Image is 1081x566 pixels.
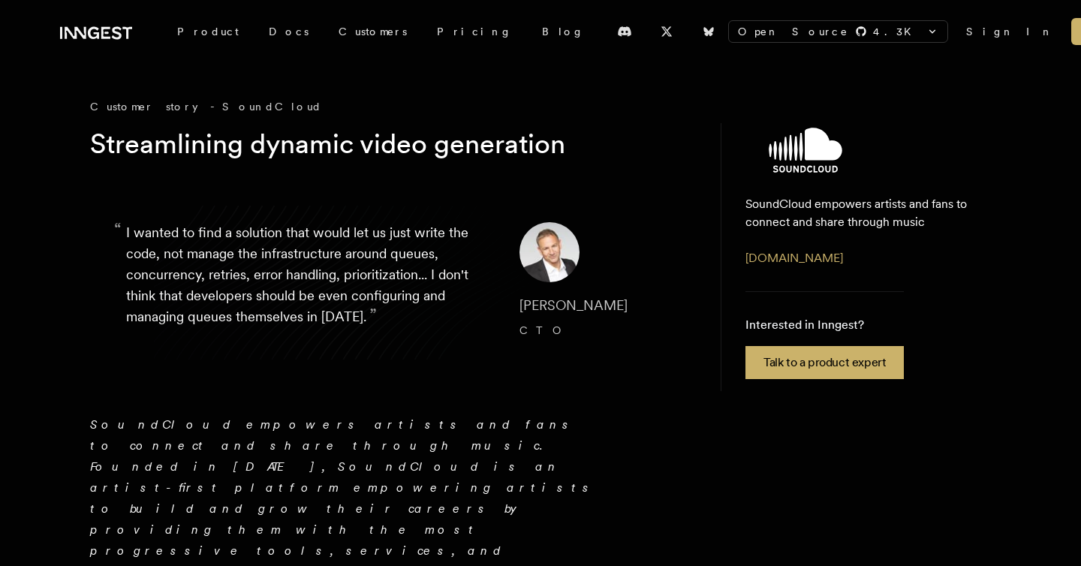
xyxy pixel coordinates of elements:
span: Open Source [738,24,849,39]
h1: Streamlining dynamic video generation [90,126,667,162]
p: I wanted to find a solution that would let us just write the code, not manage the infrastructure ... [126,222,495,342]
img: SoundCloud's logo [715,128,896,173]
img: Image of Matthew Drooker [519,222,580,282]
a: Customers [324,18,422,45]
a: Bluesky [692,20,725,44]
div: Customer story - SoundCloud [90,99,691,114]
p: Interested in Inngest? [745,316,904,334]
div: Product [162,18,254,45]
a: X [650,20,683,44]
span: [PERSON_NAME] [519,297,628,313]
a: [DOMAIN_NAME] [745,251,843,265]
a: Docs [254,18,324,45]
span: “ [114,225,122,234]
a: Pricing [422,18,527,45]
a: Blog [527,18,599,45]
p: SoundCloud empowers artists and fans to connect and share through music [745,195,967,231]
span: ” [369,304,377,326]
span: 4.3 K [873,24,920,39]
a: Sign In [966,24,1053,39]
span: CTO [519,324,569,336]
a: Talk to a product expert [745,346,904,379]
a: Discord [608,20,641,44]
